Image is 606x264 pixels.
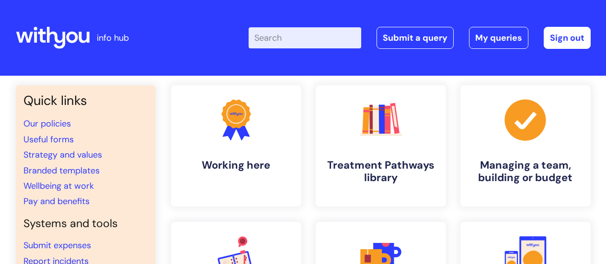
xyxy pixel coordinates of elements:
a: Wellbeing at work [23,180,94,192]
p: info hub [97,30,129,46]
h4: Systems and tools [23,217,148,230]
h3: Quick links [23,93,148,108]
a: Useful forms [23,134,74,145]
h4: Managing a team, building or budget [468,159,583,184]
a: Sign out [544,27,591,49]
a: Branded templates [23,165,100,176]
a: My queries [469,27,528,49]
input: Search [249,27,361,48]
a: Our policies [23,118,71,129]
a: Submit a query [377,27,454,49]
a: Submit expenses [23,240,91,251]
h4: Working here [179,159,294,172]
h4: Treatment Pathways library [323,159,438,184]
a: Treatment Pathways library [316,85,446,207]
a: Managing a team, building or budget [460,85,591,207]
a: Pay and benefits [23,195,90,207]
div: | - [249,27,591,49]
a: Strategy and values [23,149,102,161]
a: Working here [171,85,301,207]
